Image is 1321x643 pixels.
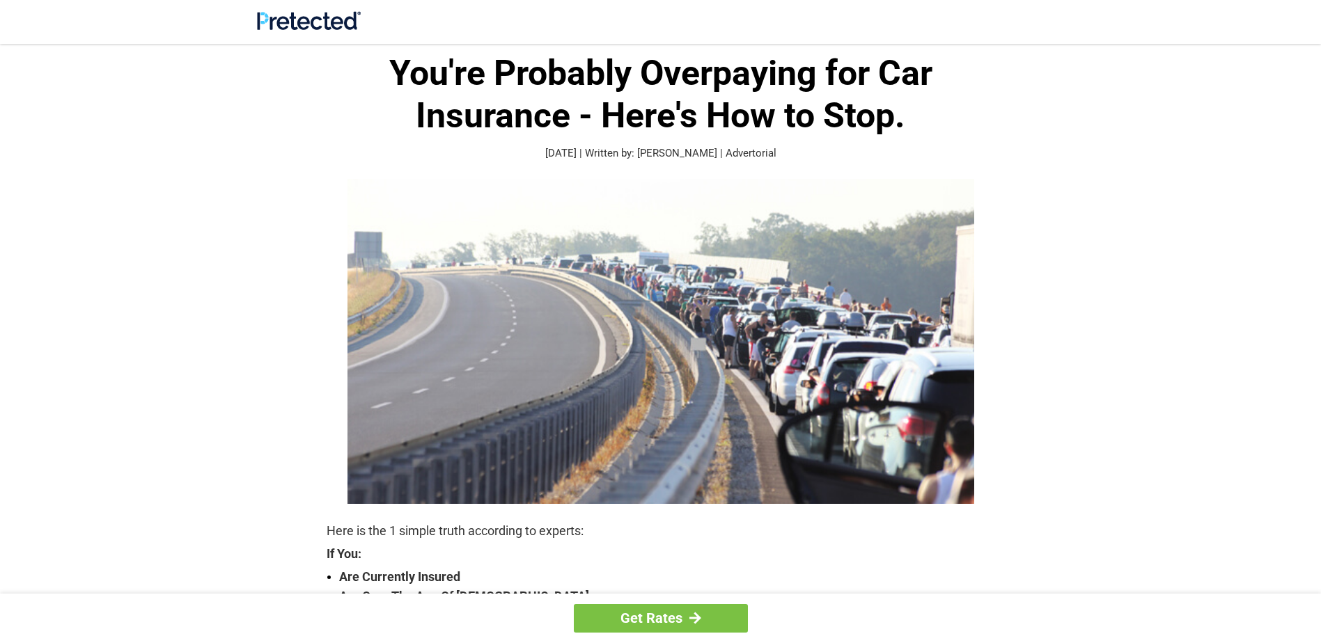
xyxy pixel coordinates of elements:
[339,567,995,587] strong: Are Currently Insured
[339,587,995,606] strong: Are Over The Age Of [DEMOGRAPHIC_DATA]
[327,521,995,541] p: Here is the 1 simple truth according to experts:
[574,604,748,633] a: Get Rates
[257,19,361,33] a: Site Logo
[327,548,995,560] strong: If You:
[257,11,361,30] img: Site Logo
[327,145,995,161] p: [DATE] | Written by: [PERSON_NAME] | Advertorial
[327,52,995,137] h1: You're Probably Overpaying for Car Insurance - Here's How to Stop.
